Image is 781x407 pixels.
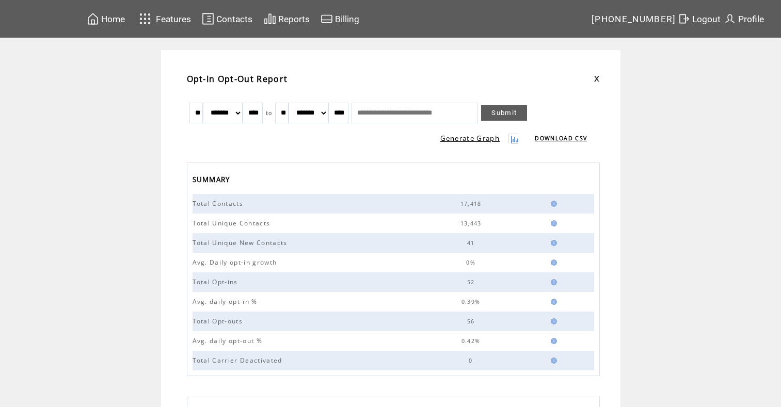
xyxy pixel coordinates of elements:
img: profile.svg [724,12,736,25]
span: Avg. Daily opt-in growth [193,258,280,267]
span: 17,418 [460,200,484,207]
a: Home [85,11,126,27]
img: home.svg [87,12,99,25]
img: help.gif [548,240,557,246]
img: features.svg [136,10,154,27]
img: contacts.svg [202,12,214,25]
span: Billing [335,14,359,24]
span: Opt-In Opt-Out Report [187,73,288,85]
img: help.gif [548,279,557,285]
span: Total Opt-outs [193,317,246,325]
img: help.gif [548,299,557,305]
span: 0.39% [461,298,483,305]
span: [PHONE_NUMBER] [592,14,676,24]
img: help.gif [548,201,557,207]
span: 56 [467,318,477,325]
a: Logout [676,11,722,27]
span: Logout [692,14,721,24]
img: help.gif [548,220,557,226]
span: 0 [469,357,475,364]
span: to [266,109,273,117]
span: Total Unique New Contacts [193,238,290,247]
a: Profile [722,11,766,27]
span: 41 [467,239,477,247]
img: help.gif [548,338,557,344]
img: exit.svg [678,12,690,25]
a: Generate Graph [440,134,500,143]
img: chart.svg [264,12,276,25]
span: Total Contacts [193,199,246,208]
span: 0% [466,259,478,266]
a: Billing [319,11,361,27]
span: Total Unique Contacts [193,219,273,227]
img: creidtcard.svg [321,12,333,25]
span: Total Carrier Deactivated [193,356,285,365]
span: Home [101,14,125,24]
a: Contacts [200,11,254,27]
span: Contacts [216,14,252,24]
span: Avg. daily opt-out % [193,336,265,345]
span: Reports [278,14,310,24]
span: SUMMARY [193,172,233,189]
img: help.gif [548,357,557,364]
span: 0.42% [461,337,483,345]
img: help.gif [548,318,557,324]
span: Features [156,14,191,24]
a: Reports [262,11,311,27]
a: DOWNLOAD CSV [535,135,587,142]
span: Total Opt-ins [193,278,241,286]
span: Profile [738,14,764,24]
a: Submit [481,105,527,121]
a: Features [135,9,193,29]
span: 13,443 [460,220,484,227]
span: Avg. daily opt-in % [193,297,260,306]
img: help.gif [548,259,557,266]
span: 52 [467,279,477,286]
